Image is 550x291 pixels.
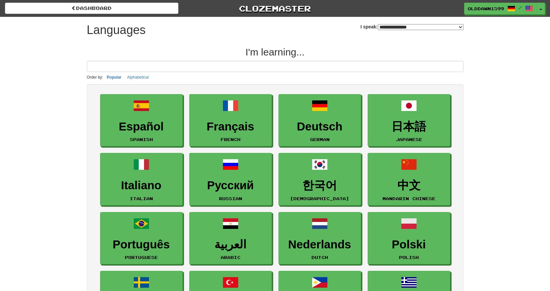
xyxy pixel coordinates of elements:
label: I speak: [360,23,463,30]
button: Alphabetical [125,74,151,81]
a: 日本語Japanese [368,94,450,147]
a: 한국어[DEMOGRAPHIC_DATA] [278,153,361,205]
a: FrançaisFrench [189,94,272,147]
small: Portuguese [125,255,158,260]
a: ItalianoItalian [100,153,183,205]
a: 中文Mandarin Chinese [368,153,450,205]
h3: Русский [193,179,268,192]
a: РусскийRussian [189,153,272,205]
a: العربيةArabic [189,212,272,265]
small: French [221,137,240,142]
a: PortuguêsPortuguese [100,212,183,265]
h3: 中文 [371,179,447,192]
button: Popular [105,74,124,81]
h3: 한국어 [282,179,357,192]
small: Russian [219,196,242,201]
h3: العربية [193,238,268,251]
a: dashboard [5,3,178,14]
span: / [519,5,522,10]
small: [DEMOGRAPHIC_DATA] [290,196,349,201]
small: Dutch [312,255,328,260]
h3: Nederlands [282,238,357,251]
select: I speak: [378,24,463,30]
h3: Deutsch [282,120,357,133]
a: EspañolSpanish [100,94,183,147]
a: OldDawn1599 / [464,3,537,15]
small: German [310,137,330,142]
small: Spanish [130,137,153,142]
h2: I'm learning... [87,47,463,57]
small: Italian [130,196,153,201]
small: Japanese [396,137,422,142]
small: Arabic [221,255,240,260]
small: Mandarin Chinese [383,196,435,201]
small: Polish [399,255,419,260]
a: NederlandsDutch [278,212,361,265]
h1: Languages [87,23,146,37]
h3: Polski [371,238,447,251]
h3: Português [104,238,179,251]
h3: Français [193,120,268,133]
small: Order by: [87,75,103,80]
a: PolskiPolish [368,212,450,265]
h3: Español [104,120,179,133]
a: Clozemaster [188,3,362,14]
a: DeutschGerman [278,94,361,147]
span: OldDawn1599 [468,6,504,12]
h3: Italiano [104,179,179,192]
h3: 日本語 [371,120,447,133]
